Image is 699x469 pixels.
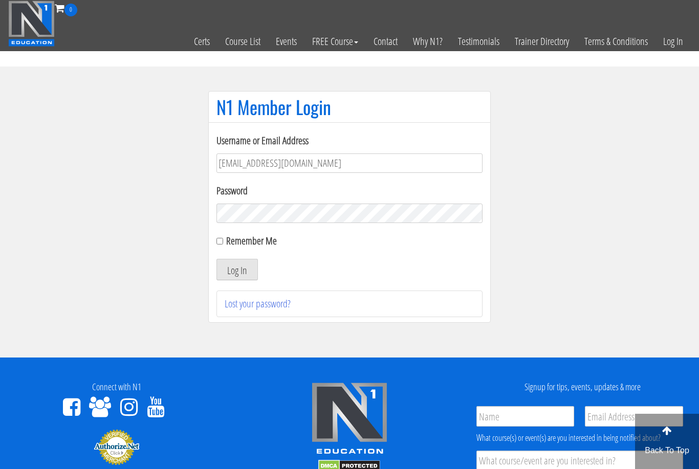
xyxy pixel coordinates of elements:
span: 0 [64,4,77,16]
label: Password [216,183,483,198]
a: Events [268,16,304,66]
a: Why N1? [405,16,450,66]
a: Contact [366,16,405,66]
a: FREE Course [304,16,366,66]
a: Course List [217,16,268,66]
label: Remember Me [226,234,277,248]
a: Lost your password? [225,297,291,310]
a: Terms & Conditions [577,16,656,66]
a: 0 [55,1,77,15]
img: Authorize.Net Merchant - Click to Verify [94,429,140,465]
a: Certs [186,16,217,66]
a: Log In [656,16,691,66]
p: Back To Top [635,444,699,457]
a: Trainer Directory [507,16,577,66]
h4: Signup for tips, events, updates & more [474,382,691,392]
img: n1-edu-logo [311,382,388,458]
a: Testimonials [450,16,507,66]
input: Email Address [585,406,683,427]
button: Log In [216,259,258,280]
h4: Connect with N1 [8,382,225,392]
div: What course(s) or event(s) are you interested in being notified about? [476,432,683,444]
img: n1-education [8,1,55,47]
label: Username or Email Address [216,133,483,148]
h1: N1 Member Login [216,97,483,117]
input: Name [476,406,575,427]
